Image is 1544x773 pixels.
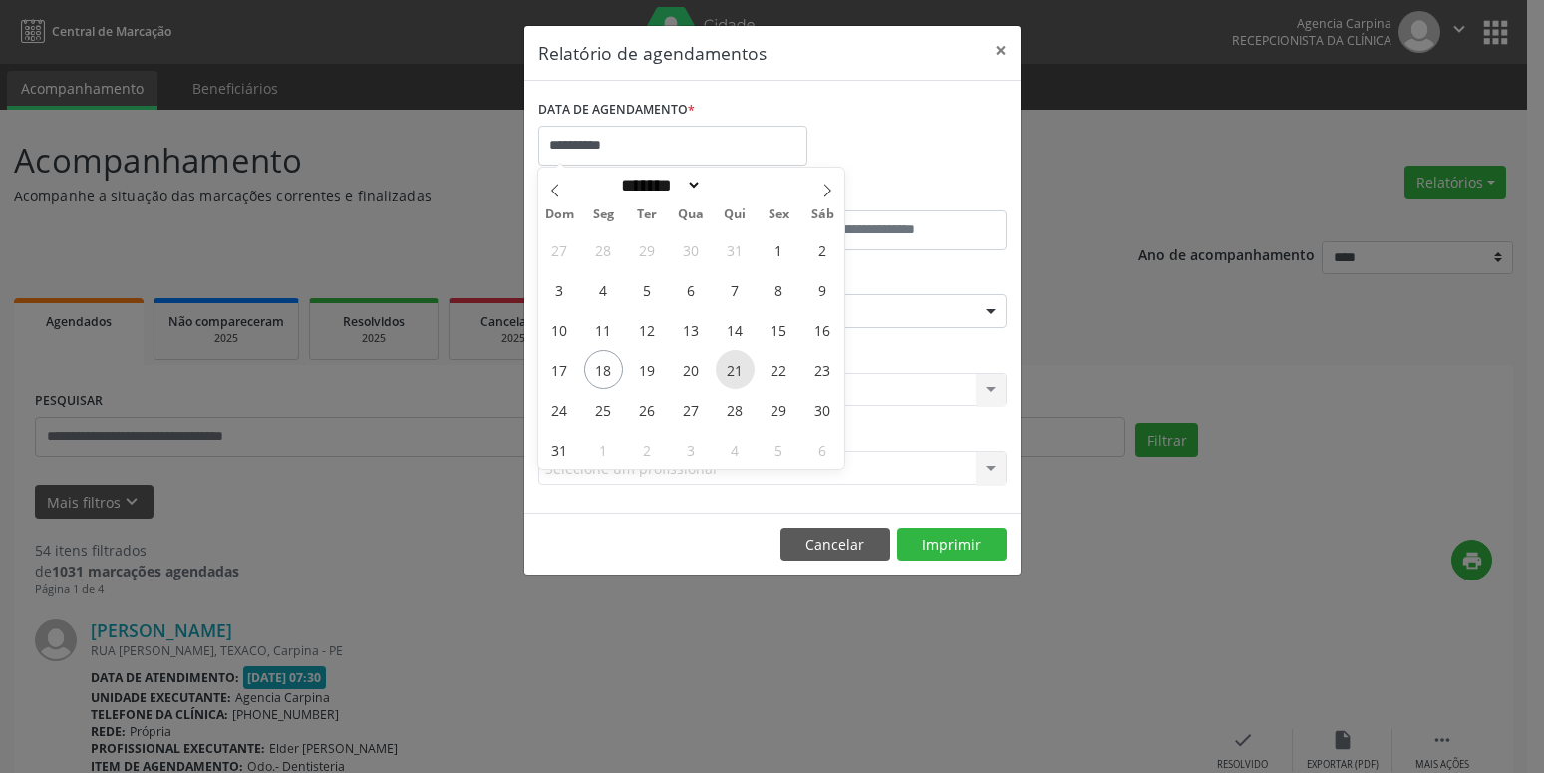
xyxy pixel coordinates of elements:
[628,310,667,349] span: Agosto 12, 2025
[803,430,842,469] span: Setembro 6, 2025
[540,230,579,269] span: Julho 27, 2025
[803,390,842,429] span: Agosto 30, 2025
[672,430,711,469] span: Setembro 3, 2025
[760,390,798,429] span: Agosto 29, 2025
[760,350,798,389] span: Agosto 22, 2025
[584,390,623,429] span: Agosto 25, 2025
[581,208,625,221] span: Seg
[803,230,842,269] span: Agosto 2, 2025
[760,230,798,269] span: Agosto 1, 2025
[584,230,623,269] span: Julho 28, 2025
[615,175,703,195] select: Month
[540,350,579,389] span: Agosto 17, 2025
[800,208,844,221] span: Sáb
[897,528,1007,562] button: Imprimir
[672,310,711,349] span: Agosto 13, 2025
[669,208,713,221] span: Qua
[625,208,669,221] span: Ter
[760,270,798,309] span: Agosto 8, 2025
[716,430,755,469] span: Setembro 4, 2025
[538,40,767,66] h5: Relatório de agendamentos
[628,390,667,429] span: Agosto 26, 2025
[981,26,1021,75] button: Close
[716,270,755,309] span: Agosto 7, 2025
[540,390,579,429] span: Agosto 24, 2025
[584,270,623,309] span: Agosto 4, 2025
[803,310,842,349] span: Agosto 16, 2025
[757,208,800,221] span: Sex
[803,350,842,389] span: Agosto 23, 2025
[672,230,711,269] span: Julho 30, 2025
[760,310,798,349] span: Agosto 15, 2025
[628,230,667,269] span: Julho 29, 2025
[672,390,711,429] span: Agosto 27, 2025
[538,208,582,221] span: Dom
[716,230,755,269] span: Julho 31, 2025
[780,528,890,562] button: Cancelar
[716,350,755,389] span: Agosto 21, 2025
[672,350,711,389] span: Agosto 20, 2025
[628,430,667,469] span: Setembro 2, 2025
[540,430,579,469] span: Agosto 31, 2025
[702,175,768,195] input: Year
[538,95,695,126] label: DATA DE AGENDAMENTO
[540,270,579,309] span: Agosto 3, 2025
[628,270,667,309] span: Agosto 5, 2025
[716,390,755,429] span: Agosto 28, 2025
[628,350,667,389] span: Agosto 19, 2025
[716,310,755,349] span: Agosto 14, 2025
[584,430,623,469] span: Setembro 1, 2025
[713,208,757,221] span: Qui
[760,430,798,469] span: Setembro 5, 2025
[540,310,579,349] span: Agosto 10, 2025
[584,310,623,349] span: Agosto 11, 2025
[672,270,711,309] span: Agosto 6, 2025
[584,350,623,389] span: Agosto 18, 2025
[777,180,1007,210] label: ATÉ
[803,270,842,309] span: Agosto 9, 2025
